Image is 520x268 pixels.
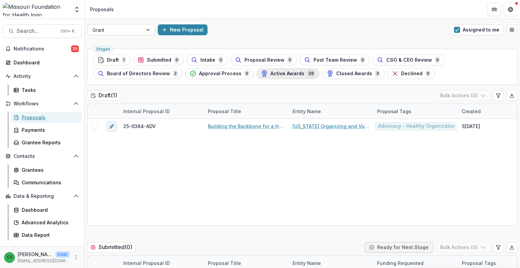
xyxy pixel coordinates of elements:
[14,46,71,52] span: Notifications
[199,71,241,77] span: Approval Process
[504,3,517,16] button: Get Help
[3,43,82,54] button: Notifications25
[506,242,517,253] button: Export table data
[87,90,120,100] h2: Draft ( 1 )
[360,56,365,64] span: 0
[187,55,228,65] button: Intake0
[3,3,69,16] img: Missouri Foundation for Health logo
[373,104,458,119] div: Proposal Tags
[450,24,504,35] button: Assigned to me
[373,260,428,267] div: Funding Requested
[11,204,82,215] a: Dashboard
[3,98,82,109] button: Open Workflows
[18,258,69,264] p: [EMAIL_ADDRESS][DOMAIN_NAME]
[22,114,76,121] div: Proposals
[11,217,82,228] a: Advanced Analytics
[386,57,432,63] span: CSO & CEO Review
[185,68,254,79] button: Approval Process0
[458,108,485,115] div: Created
[93,68,182,79] button: Board of Directors Review2
[270,71,304,77] span: Active Awards
[244,57,284,63] span: Proposal Review
[107,57,119,63] span: Draft
[17,28,57,34] span: Search...
[462,123,480,130] div: S[DATE]
[11,124,82,136] a: Payments
[119,108,174,115] div: Internal Proposal ID
[288,108,325,115] div: Entity Name
[288,260,325,267] div: Entity Name
[96,47,110,51] span: Stages
[336,71,372,77] span: Closed Awards
[244,70,250,77] span: 0
[18,251,53,258] p: [PERSON_NAME]
[22,219,76,226] div: Advanced Analytics
[313,57,357,63] span: Post Team Review
[173,70,178,77] span: 2
[387,68,435,79] button: Declined0
[292,123,369,130] a: [US_STATE] Organizing and Voter Engagement Collaborative
[119,260,174,267] div: Internal Proposal ID
[3,191,82,202] button: Open Data & Reporting
[436,90,490,101] button: Bulk Actions (0)
[3,24,82,38] button: Search...
[119,104,204,119] div: Internal Proposal ID
[14,101,71,107] span: Workflows
[22,86,76,94] div: Tasks
[158,24,208,35] button: New Proposal
[307,70,315,77] span: 26
[288,104,373,119] div: Entity Name
[204,260,245,267] div: Proposal Title
[22,126,76,133] div: Payments
[11,164,82,176] a: Grantees
[93,55,130,65] button: Draft1
[22,179,76,186] div: Communications
[11,229,82,241] a: Data Report
[90,6,114,13] div: Proposals
[493,90,504,101] button: Edit table settings
[365,242,433,253] button: Ready for Next Stage
[87,242,135,252] h2: Submitted ( 0 )
[14,193,71,199] span: Data & Reporting
[435,56,440,64] span: 0
[300,55,370,65] button: Post Team Review0
[107,71,170,77] span: Board of Directors Review
[71,45,79,52] span: 25
[22,231,76,239] div: Data Report
[14,74,71,79] span: Activity
[506,24,517,35] button: Open table manager
[11,177,82,188] a: Communications
[147,57,171,63] span: Submitted
[3,71,82,82] button: Open Activity
[204,104,288,119] div: Proposal Title
[11,137,82,148] a: Grantee Reports
[14,59,76,66] div: Dashboard
[133,55,184,65] button: Submitted0
[425,70,431,77] span: 0
[7,255,13,260] div: Chase Shiflet
[59,27,76,35] div: Ctrl + K
[287,56,292,64] span: 0
[231,55,297,65] button: Proposal Review0
[487,3,501,16] button: Partners
[123,123,156,130] span: 25-0384-ADV
[208,123,284,130] a: Building the Backbone for a Healthier [US_STATE]
[174,56,179,64] span: 0
[3,57,82,68] a: Dashboard
[458,260,500,267] div: Proposal Tags
[11,84,82,96] a: Tasks
[373,108,415,115] div: Proposal Tags
[375,70,380,77] span: 3
[22,206,76,213] div: Dashboard
[218,56,223,64] span: 0
[11,112,82,123] a: Proposals
[56,251,69,257] p: User
[204,108,245,115] div: Proposal Title
[372,55,445,65] button: CSO & CEO Review0
[87,4,116,14] nav: breadcrumb
[22,139,76,146] div: Grantee Reports
[3,151,82,162] button: Open Contacts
